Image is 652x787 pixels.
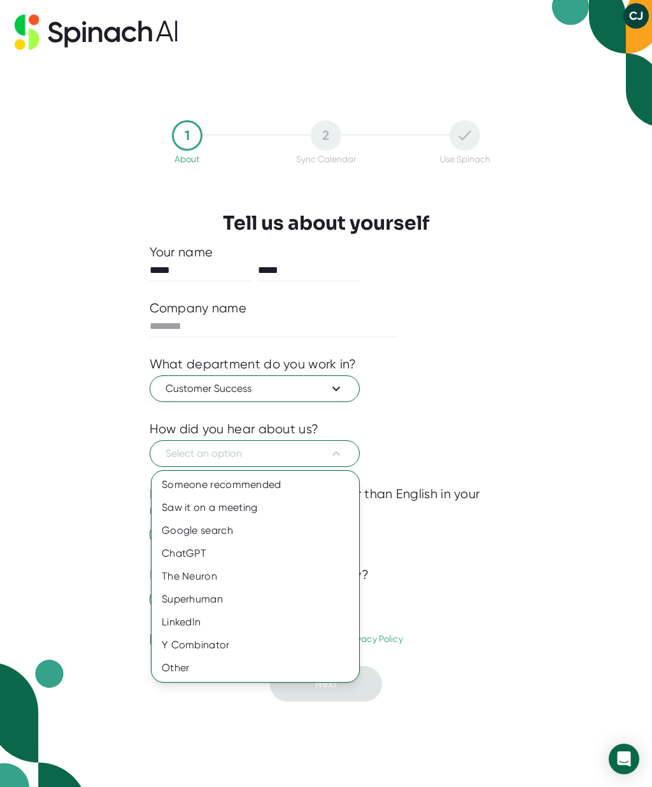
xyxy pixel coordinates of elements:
div: LinkedIn [152,611,359,634]
div: Someone recommended [152,473,359,496]
div: Google search [152,519,359,542]
div: ChatGPT [152,542,359,565]
div: Open Intercom Messenger [609,744,639,774]
div: Saw it on a meeting [152,496,359,519]
div: Superhuman [152,588,359,611]
div: Y Combinator [152,634,359,657]
div: The Neuron [152,565,359,588]
div: Other [152,657,359,679]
